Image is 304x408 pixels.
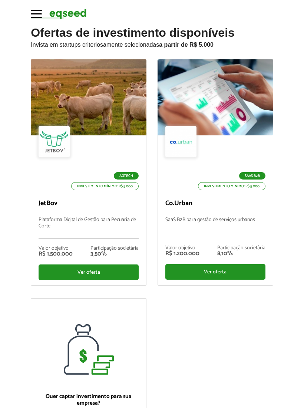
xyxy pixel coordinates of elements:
div: Valor objetivo [39,246,73,251]
a: SaaS B2B Investimento mínimo: R$ 5.000 Co.Urban SaaS B2B para gestão de serviços urbanos Valor ob... [158,59,273,286]
div: Valor objetivo [165,246,199,251]
div: Participação societária [90,246,139,251]
div: Participação societária [217,246,265,251]
strong: a partir de R$ 5.000 [159,42,214,48]
div: 3,50% [90,251,139,257]
div: Ver oferta [39,264,139,280]
p: Co.Urban [165,200,265,208]
p: Agtech [114,172,139,180]
img: EqSeed [49,8,86,20]
p: Investimento mínimo: R$ 5.000 [71,182,139,190]
p: JetBov [39,200,139,208]
div: 8,10% [217,251,265,257]
div: R$ 1.200.000 [165,251,199,257]
p: Plataforma Digital de Gestão para Pecuária de Corte [39,217,139,238]
div: Ver oferta [165,264,265,280]
div: R$ 1.500.000 [39,251,73,257]
h2: Ofertas de investimento disponíveis [31,26,273,59]
p: Quer captar investimento para sua empresa? [39,393,139,407]
p: Investimento mínimo: R$ 5.000 [198,182,265,190]
p: SaaS B2B para gestão de serviços urbanos [165,217,265,238]
p: Invista em startups criteriosamente selecionadas [31,39,273,48]
p: SaaS B2B [239,172,265,180]
a: Agtech Investimento mínimo: R$ 5.000 JetBov Plataforma Digital de Gestão para Pecuária de Corte V... [31,59,146,286]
